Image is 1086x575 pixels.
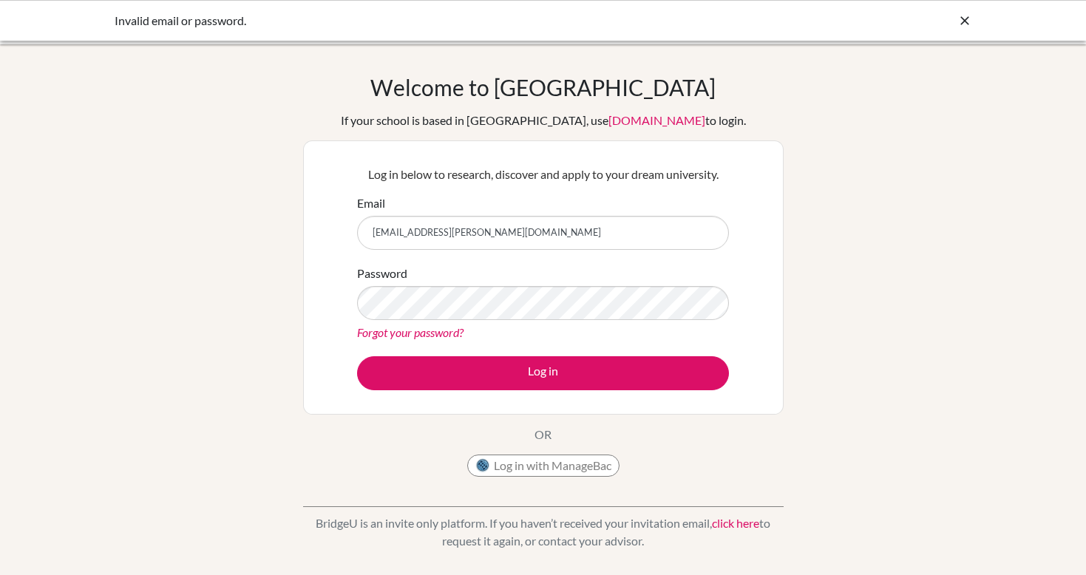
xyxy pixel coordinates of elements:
div: Invalid email or password. [115,12,750,30]
a: Forgot your password? [357,325,464,339]
div: If your school is based in [GEOGRAPHIC_DATA], use to login. [341,112,746,129]
p: Log in below to research, discover and apply to your dream university. [357,166,729,183]
h1: Welcome to [GEOGRAPHIC_DATA] [370,74,716,101]
label: Password [357,265,407,282]
a: [DOMAIN_NAME] [608,113,705,127]
p: BridgeU is an invite only platform. If you haven’t received your invitation email, to request it ... [303,514,784,550]
label: Email [357,194,385,212]
button: Log in [357,356,729,390]
button: Log in with ManageBac [467,455,620,477]
p: OR [534,426,552,443]
a: click here [712,516,759,530]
